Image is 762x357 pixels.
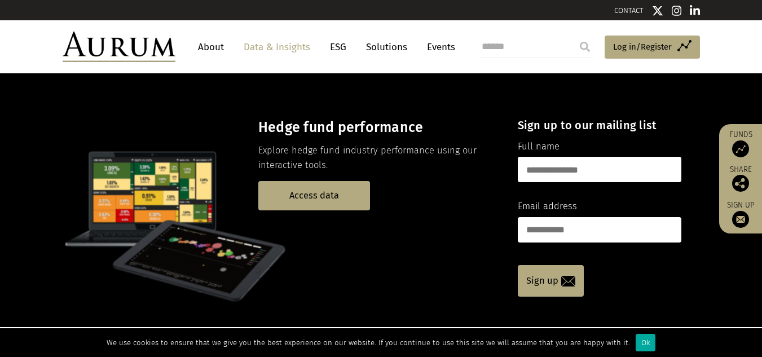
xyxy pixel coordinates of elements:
[725,130,756,157] a: Funds
[725,200,756,228] a: Sign up
[732,140,749,157] img: Access Funds
[518,199,577,214] label: Email address
[360,37,413,58] a: Solutions
[421,37,455,58] a: Events
[561,276,575,287] img: email-icon
[574,36,596,58] input: Submit
[636,334,655,351] div: Ok
[518,118,681,132] h4: Sign up to our mailing list
[518,139,560,154] label: Full name
[732,211,749,228] img: Sign up to our newsletter
[690,5,700,16] img: Linkedin icon
[652,5,663,16] img: Twitter icon
[324,37,352,58] a: ESG
[192,37,230,58] a: About
[258,181,370,210] a: Access data
[613,40,672,54] span: Log in/Register
[614,6,644,15] a: CONTACT
[725,166,756,192] div: Share
[258,143,498,173] p: Explore hedge fund industry performance using our interactive tools.
[63,32,175,62] img: Aurum
[672,5,682,16] img: Instagram icon
[732,175,749,192] img: Share this post
[238,37,316,58] a: Data & Insights
[518,265,584,297] a: Sign up
[258,119,498,136] h3: Hedge fund performance
[605,36,700,59] a: Log in/Register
